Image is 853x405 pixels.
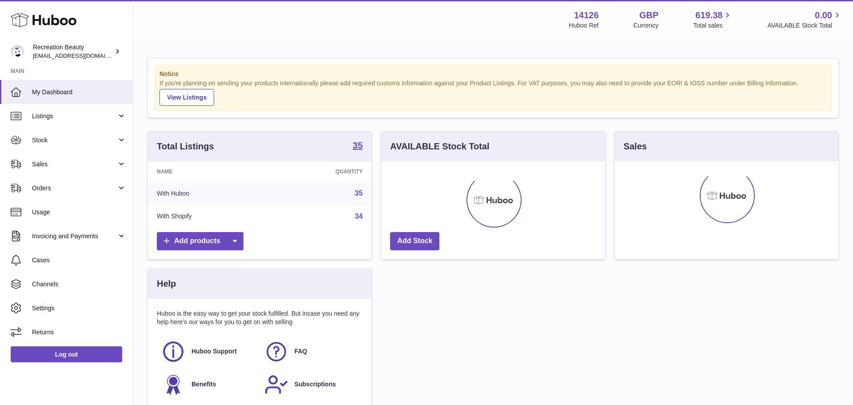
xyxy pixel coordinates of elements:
[32,304,126,313] span: Settings
[295,380,336,389] span: Subscriptions
[32,184,117,192] span: Orders
[569,21,599,30] div: Huboo Ref
[32,328,126,337] span: Returns
[159,89,214,106] a: View Listings
[264,373,359,397] a: Subscriptions
[574,9,599,21] strong: 14126
[11,45,24,58] img: internalAdmin-14126@internal.huboo.com
[191,380,216,389] span: Benefits
[390,140,489,152] h3: AVAILABLE Stock Total
[693,21,733,30] span: Total sales
[32,112,117,120] span: Listings
[353,141,363,152] a: 35
[157,140,214,152] h3: Total Listings
[157,309,363,326] p: Huboo is the easy way to get your stock fulfilled. But incase you need any help here's our ways f...
[624,140,647,152] h3: Sales
[148,182,268,205] td: With Huboo
[767,21,842,30] span: AVAILABLE Stock Total
[32,88,126,96] span: My Dashboard
[148,205,268,228] td: With Shopify
[148,161,268,182] th: Name
[11,346,122,362] a: Log out
[355,189,363,197] a: 35
[693,9,733,30] a: 619.38 Total sales
[159,79,827,106] div: If you're planning on sending your products internationally please add required customs informati...
[32,160,117,168] span: Sales
[161,340,255,364] a: Huboo Support
[639,9,658,21] strong: GBP
[815,9,832,21] span: 0.00
[268,161,371,182] th: Quantity
[33,52,131,59] span: [EMAIL_ADDRESS][DOMAIN_NAME]
[353,141,363,150] strong: 35
[264,340,359,364] a: FAQ
[295,347,307,356] span: FAQ
[32,208,126,217] span: Usage
[355,213,363,220] a: 34
[390,232,439,250] a: Add Stock
[33,43,113,60] div: Recreation Beauty
[161,373,255,397] a: Benefits
[32,256,126,265] span: Cases
[695,9,722,21] span: 619.38
[634,21,659,30] div: Currency
[32,232,117,241] span: Invoicing and Payments
[159,70,827,78] strong: Notice
[157,232,243,250] a: Add products
[32,136,117,144] span: Stock
[32,280,126,289] span: Channels
[191,347,237,356] span: Huboo Support
[767,9,842,30] a: 0.00 AVAILABLE Stock Total
[157,278,176,290] h3: Help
